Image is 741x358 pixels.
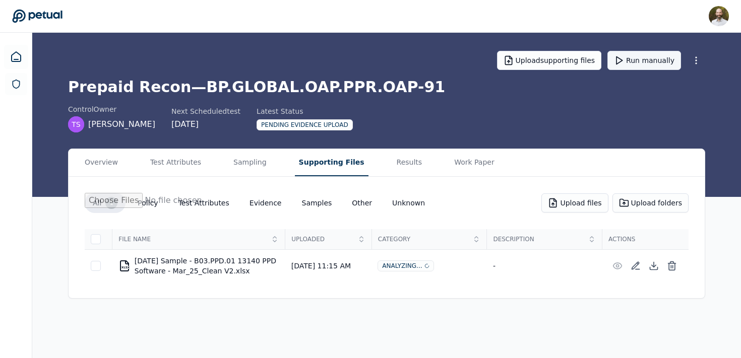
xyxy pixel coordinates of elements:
[497,51,602,70] button: Uploadsupporting files
[105,197,117,209] div: 1
[493,261,596,271] div: -
[541,193,608,212] button: Upload files
[378,260,434,271] div: Analyzing...
[612,193,689,212] button: Upload folders
[118,256,279,276] div: [DATE] Sample - B03.PPD.01 13140 PPD Software - Mar_25_Clean V2.xlsx
[645,257,663,275] button: Download File
[171,106,240,116] div: Next Scheduled test
[378,235,470,243] span: Category
[171,118,240,130] div: [DATE]
[118,235,268,243] span: File Name
[663,257,681,275] button: Delete File
[229,149,271,176] button: Sampling
[72,119,80,129] span: TS
[257,106,353,116] div: Latest Status
[257,119,353,130] div: Pending Evidence Upload
[68,78,705,96] h1: Prepaid Recon — BP.GLOBAL.OAP.PPR.OAP-91
[81,149,122,176] button: Overview
[68,104,155,114] div: control Owner
[285,250,372,282] td: [DATE] 11:15 AM
[146,149,205,176] button: Test Attributes
[608,235,683,243] span: Actions
[450,149,499,176] button: Work Paper
[130,194,166,212] button: Policy
[687,51,705,69] button: More Options
[170,194,237,212] button: Test Attributes
[121,266,130,269] div: XLSXbabababa
[5,73,27,95] a: SOC 1 Reports
[85,193,126,213] button: All1
[12,9,63,23] a: Go to Dashboard
[88,118,155,130] span: [PERSON_NAME]
[493,235,585,243] span: Description
[608,257,627,275] button: Preview File (hover for quick preview, click for full view)
[393,149,426,176] button: Results
[295,149,368,176] button: Supporting Files
[241,194,290,212] button: Evidence
[294,194,340,212] button: Samples
[384,194,433,212] button: Unknown
[4,45,28,69] a: Dashboard
[344,194,380,212] button: Other
[627,257,645,275] button: Add/Edit Description
[709,6,729,26] img: David Coulombe
[291,235,354,243] span: Uploaded
[607,51,681,70] button: Run manually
